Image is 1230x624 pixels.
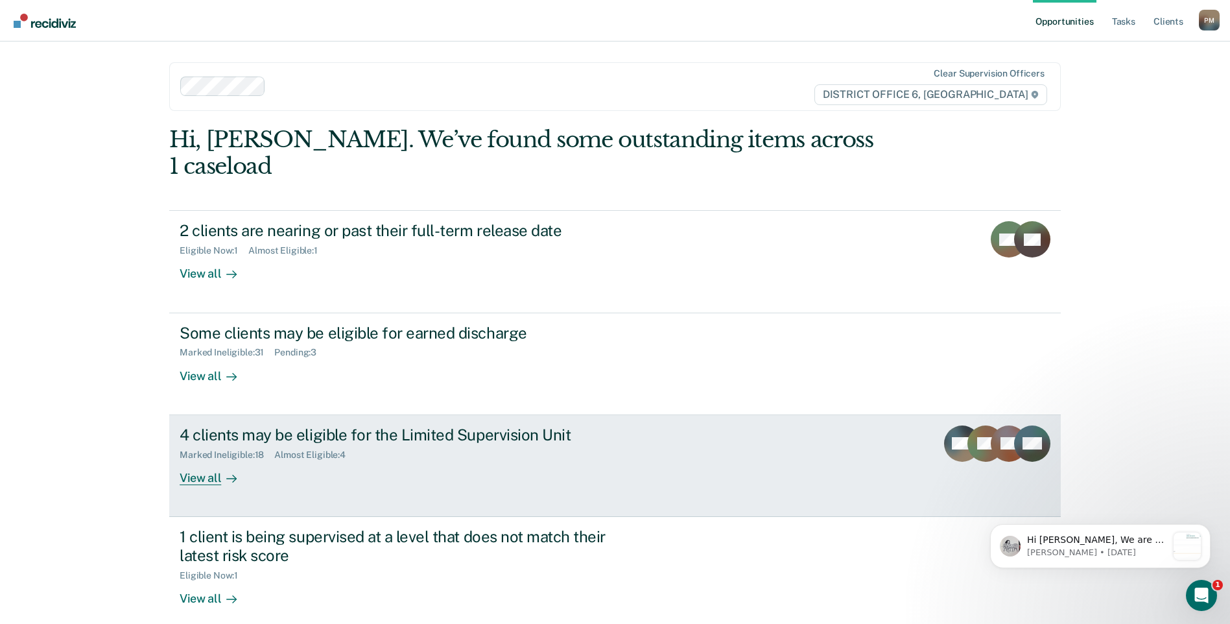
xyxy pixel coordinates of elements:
[934,68,1044,79] div: Clear supervision officers
[180,347,274,358] div: Marked Ineligible : 31
[180,527,635,565] div: 1 client is being supervised at a level that does not match their latest risk score
[180,245,248,256] div: Eligible Now : 1
[274,450,356,461] div: Almost Eligible : 4
[180,426,635,444] div: 4 clients may be eligible for the Limited Supervision Unit
[169,313,1061,415] a: Some clients may be eligible for earned dischargeMarked Ineligible:31Pending:3View all
[169,210,1061,313] a: 2 clients are nearing or past their full-term release dateEligible Now:1Almost Eligible:1View all
[180,221,635,240] div: 2 clients are nearing or past their full-term release date
[180,324,635,342] div: Some clients may be eligible for earned discharge
[14,14,76,28] img: Recidiviz
[248,245,328,256] div: Almost Eligible : 1
[180,460,252,485] div: View all
[180,358,252,383] div: View all
[180,581,252,606] div: View all
[180,570,248,581] div: Eligible Now : 1
[169,415,1061,517] a: 4 clients may be eligible for the Limited Supervision UnitMarked Ineligible:18Almost Eligible:4Vi...
[1199,10,1220,30] button: Profile dropdown button
[971,498,1230,589] iframe: Intercom notifications message
[1212,580,1223,590] span: 1
[274,347,327,358] div: Pending : 3
[180,450,274,461] div: Marked Ineligible : 18
[1186,580,1217,611] iframe: Intercom live chat
[1199,10,1220,30] div: P M
[814,84,1047,105] span: DISTRICT OFFICE 6, [GEOGRAPHIC_DATA]
[169,126,882,180] div: Hi, [PERSON_NAME]. We’ve found some outstanding items across 1 caseload
[180,256,252,282] div: View all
